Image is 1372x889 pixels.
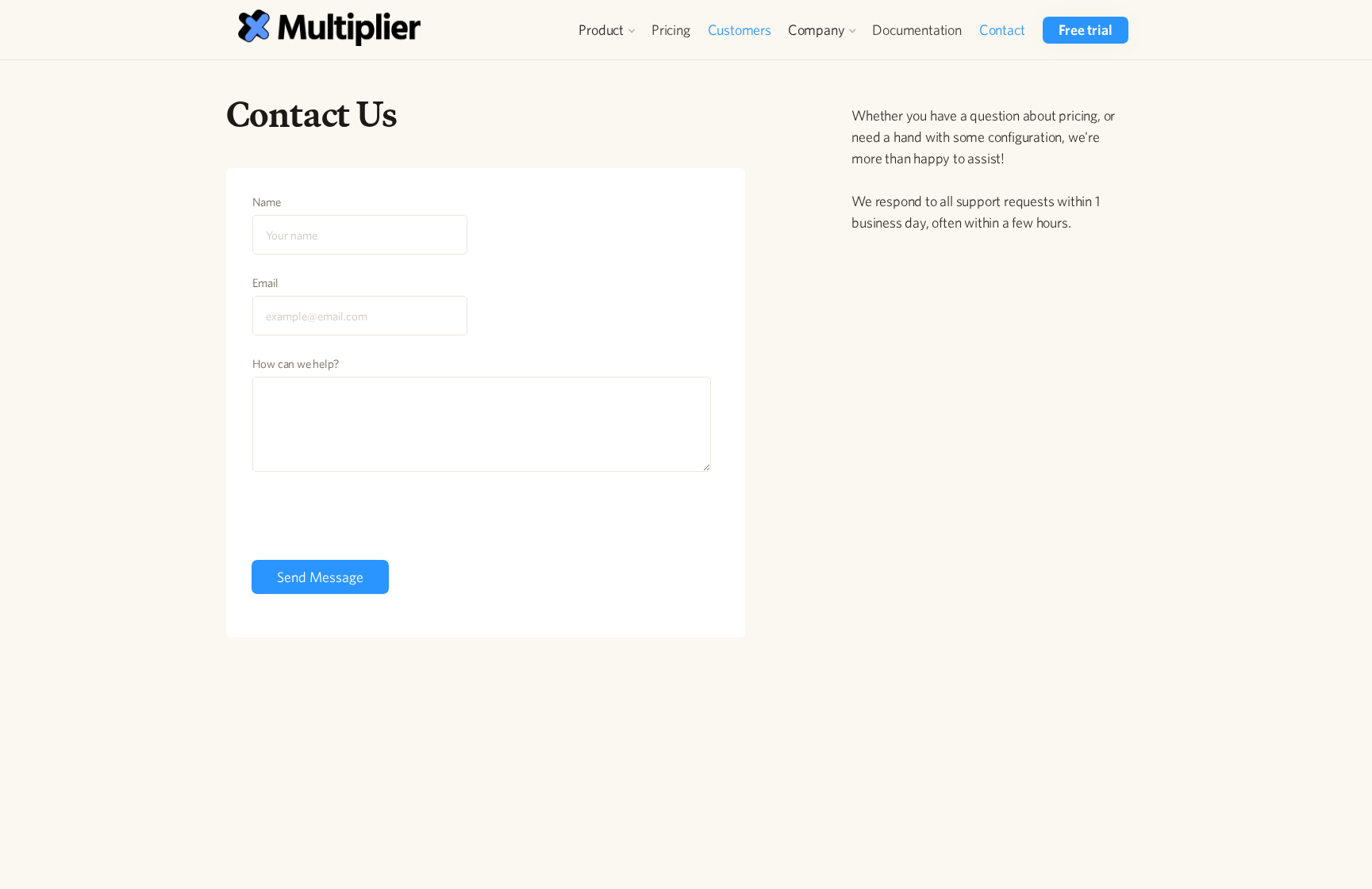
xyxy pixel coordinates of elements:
a: Free trial [1043,17,1128,44]
a: Contact [970,17,1034,44]
div: Product [571,17,643,44]
div: Product [578,21,624,40]
div: Company [788,21,845,40]
input: example@email.com [252,296,467,335]
input: Send Message [252,560,389,594]
label: Email [252,275,467,291]
a: Customers [699,17,780,44]
iframe: reCAPTCHA [252,492,493,554]
p: Whether you have a question about pricing, or need a hand with some configuration, we're more tha... [851,105,1131,233]
label: Name [252,194,467,210]
form: Contact Form [252,194,721,600]
div: Company [780,17,864,44]
h1: Contact Us [226,92,746,136]
a: Documentation [863,17,970,44]
label: How can we help? [252,356,712,372]
a: Pricing [643,17,699,44]
input: Your name [252,215,467,255]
